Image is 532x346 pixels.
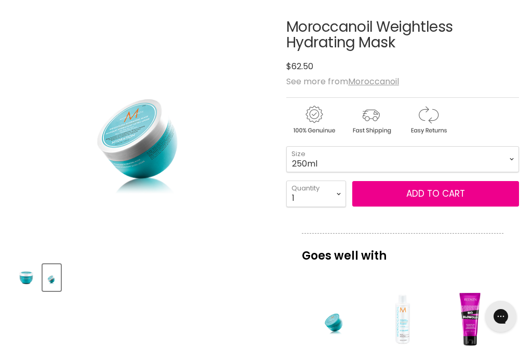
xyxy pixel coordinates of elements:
img: Moroccanoil Weightless Hydrating Mask [14,265,38,290]
button: Moroccanoil Weightless Hydrating Mask [43,264,61,291]
iframe: Gorgias live chat messenger [480,297,522,336]
div: Product thumbnails [11,261,275,291]
img: returns.gif [401,104,456,136]
img: Moroccanoil Weightless Hydrating Mask [44,265,60,290]
span: $62.50 [286,60,313,72]
button: Add to cart [352,181,519,207]
img: genuine.gif [286,104,341,136]
img: shipping.gif [343,104,398,136]
span: See more from [286,75,399,87]
p: Goes well with [302,233,503,267]
a: Moroccanoil [348,75,399,87]
span: Add to cart [406,187,465,200]
select: Quantity [286,181,346,207]
button: Moroccanoil Weightless Hydrating Mask [13,264,39,291]
h1: Moroccanoil Weightless Hydrating Mask [286,19,519,52]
